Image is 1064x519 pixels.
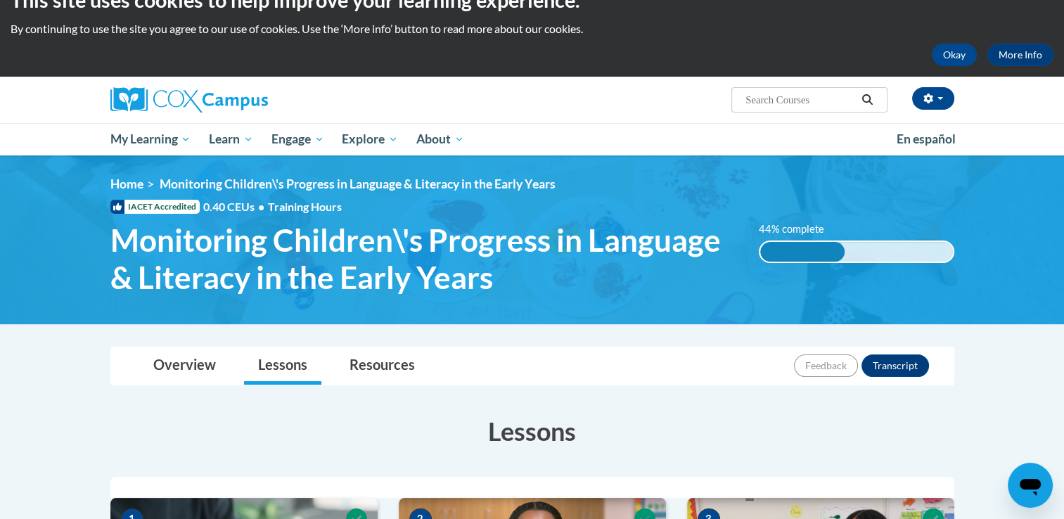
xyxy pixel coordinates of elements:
p: By continuing to use the site you agree to our use of cookies. Use the ‘More info’ button to read... [11,21,1053,37]
button: Feedback [794,354,858,377]
span: My Learning [110,131,191,148]
a: Lessons [244,347,321,385]
span: 0.40 CEUs [203,199,268,214]
div: 44% complete [760,242,845,262]
a: En español [887,124,965,154]
h3: Lessons [110,414,954,449]
a: More Info [987,44,1053,66]
a: Overview [139,347,230,385]
span: En español [897,132,956,146]
input: Search Courses [744,91,857,108]
a: Home [110,177,143,191]
div: Main menu [89,123,975,155]
a: Engage [262,123,333,155]
span: Monitoring Children\'s Progress in Language & Literacy in the Early Years [160,177,556,191]
button: Search [857,91,878,108]
a: About [407,123,473,155]
span: Engage [271,131,324,148]
span: • [258,200,264,213]
a: Cox Campus [110,87,378,113]
label: 44% complete [759,222,840,237]
a: Explore [333,123,407,155]
span: Explore [342,131,398,148]
img: Cox Campus [110,87,268,113]
span: Monitoring Children\'s Progress in Language & Literacy in the Early Years [110,222,738,296]
span: IACET Accredited [110,200,200,214]
iframe: Button to launch messaging window [1008,463,1053,508]
a: Resources [335,347,429,385]
span: Learn [209,131,253,148]
a: My Learning [101,123,200,155]
span: Training Hours [268,200,342,213]
button: Transcript [861,354,929,377]
button: Okay [932,44,977,66]
a: Learn [200,123,262,155]
button: Account Settings [912,87,954,110]
span: About [416,131,464,148]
